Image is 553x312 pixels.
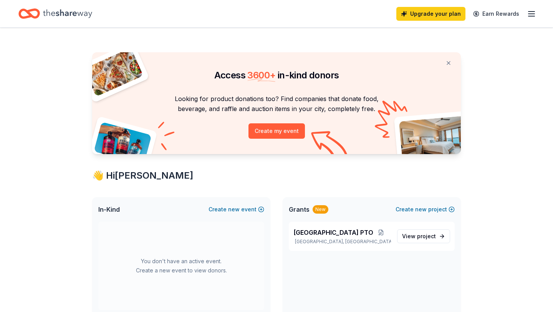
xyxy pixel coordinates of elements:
div: New [313,205,328,214]
div: You don't have an active event. Create a new event to view donors. [98,222,264,310]
img: Curvy arrow [311,131,349,160]
img: Pizza [84,48,144,97]
button: Createnewevent [209,205,264,214]
a: Earn Rewards [469,7,524,21]
button: Createnewproject [396,205,455,214]
p: [GEOGRAPHIC_DATA], [GEOGRAPHIC_DATA] [293,239,391,245]
span: Access in-kind donors [214,70,339,81]
button: Create my event [248,123,305,139]
span: Grants [289,205,310,214]
span: new [228,205,240,214]
a: Home [18,5,92,23]
span: [GEOGRAPHIC_DATA] PTO [293,228,373,237]
span: project [417,233,436,239]
span: new [415,205,427,214]
p: Looking for product donations too? Find companies that donate food, beverage, and raffle and auct... [101,94,452,114]
a: View project [397,229,450,243]
span: In-Kind [98,205,120,214]
div: 👋 Hi [PERSON_NAME] [92,169,461,182]
span: 3600 + [247,70,275,81]
a: Upgrade your plan [396,7,465,21]
span: View [402,232,436,241]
